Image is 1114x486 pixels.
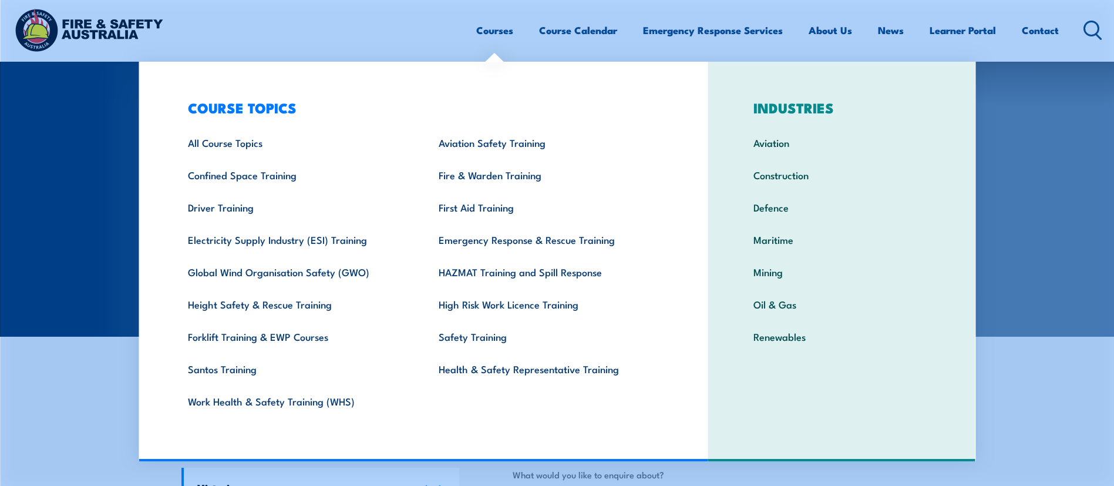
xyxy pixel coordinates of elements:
a: Confined Space Training [170,159,420,191]
a: High Risk Work Licence Training [420,288,671,320]
a: Safety Training [420,320,671,353]
a: All Course Topics [170,126,420,159]
a: Aviation Safety Training [420,126,671,159]
a: About Us [809,15,852,46]
a: Courses [476,15,513,46]
a: Emergency Response Services [643,15,783,46]
a: Aviation [735,126,948,159]
a: Global Wind Organisation Safety (GWO) [170,256,420,288]
a: Mining [735,256,948,288]
a: Driver Training [170,191,420,223]
h3: COURSE TOPICS [170,99,671,116]
a: Santos Training [170,353,420,385]
h3: INDUSTRIES [735,99,948,116]
label: What would you like to enquire about? [513,468,933,481]
a: Oil & Gas [735,288,948,320]
a: Construction [735,159,948,191]
a: Forklift Training & EWP Courses [170,320,420,353]
a: Maritime [735,223,948,256]
a: HAZMAT Training and Spill Response [420,256,671,288]
a: Health & Safety Representative Training [420,353,671,385]
a: Height Safety & Rescue Training [170,288,420,320]
a: Electricity Supply Industry (ESI) Training [170,223,420,256]
a: Course Calendar [539,15,617,46]
a: Defence [735,191,948,223]
a: Emergency Response & Rescue Training [420,223,671,256]
a: First Aid Training [420,191,671,223]
a: Renewables [735,320,948,353]
a: Contact [1022,15,1059,46]
a: Learner Portal [930,15,996,46]
a: Fire & Warden Training [420,159,671,191]
a: Work Health & Safety Training (WHS) [170,385,420,417]
a: News [878,15,904,46]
